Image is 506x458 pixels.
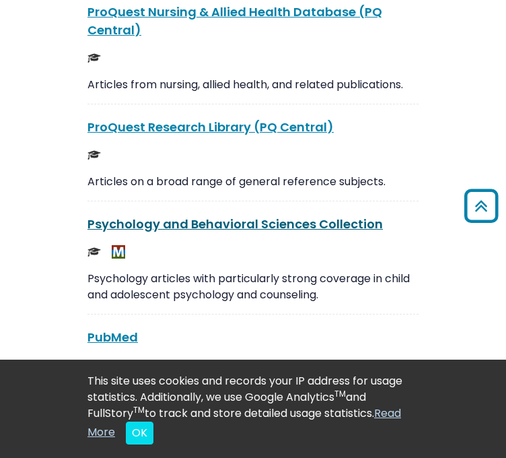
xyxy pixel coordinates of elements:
[87,358,101,372] img: Scholarly or Peer Reviewed
[87,245,101,259] img: Scholarly or Peer Reviewed
[133,404,145,416] sup: TM
[87,373,419,445] div: This site uses cookies and records your IP address for usage statistics. Additionally, we use Goo...
[334,388,346,399] sup: TM
[87,329,138,346] a: PubMed
[87,216,383,232] a: Psychology and Behavioral Sciences Collection
[87,174,419,190] p: Articles on a broad range of general reference subjects.
[87,148,101,162] img: Scholarly or Peer Reviewed
[87,77,419,93] p: Articles from nursing, allied health, and related publications.
[112,245,125,259] img: MeL (Michigan electronic Library)
[460,195,503,218] a: Back to Top
[126,422,153,445] button: Close
[87,271,419,303] p: Psychology articles with particularly strong coverage in child and adolescent psychology and coun...
[87,119,334,135] a: ProQuest Research Library (PQ Central)
[87,3,382,38] a: ProQuest Nursing & Allied Health Database (PQ Central)
[87,51,101,65] img: Scholarly or Peer Reviewed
